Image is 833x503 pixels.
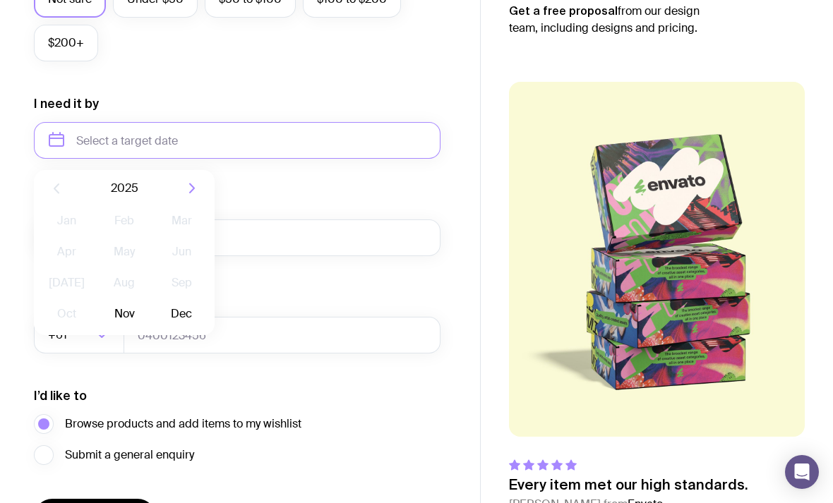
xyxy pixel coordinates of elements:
[70,317,92,353] input: Search for option
[41,207,92,235] button: Jan
[124,317,441,353] input: 0400123456
[509,2,721,37] p: from our design team, including designs and pricing.
[111,180,138,197] span: 2025
[34,122,441,159] input: Select a target date
[34,387,87,404] label: I’d like to
[34,25,98,61] label: $200+
[98,300,150,328] button: Nov
[156,300,208,328] button: Dec
[785,455,819,489] div: Open Intercom Messenger
[156,207,208,235] button: Mar
[48,317,70,353] span: +61
[41,238,92,266] button: Apr
[34,317,124,353] div: Search for option
[156,238,208,266] button: Jun
[98,269,150,297] button: Aug
[34,95,99,112] label: I need it by
[41,269,92,297] button: [DATE]
[509,4,618,17] strong: Get a free proposal
[65,416,301,432] span: Browse products and add items to my wishlist
[156,269,208,297] button: Sep
[98,207,150,235] button: Feb
[34,219,441,256] input: you@email.com
[98,238,150,266] button: May
[509,476,748,493] p: Every item met our high standards.
[65,447,194,463] span: Submit a general enquiry
[41,300,92,328] button: Oct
